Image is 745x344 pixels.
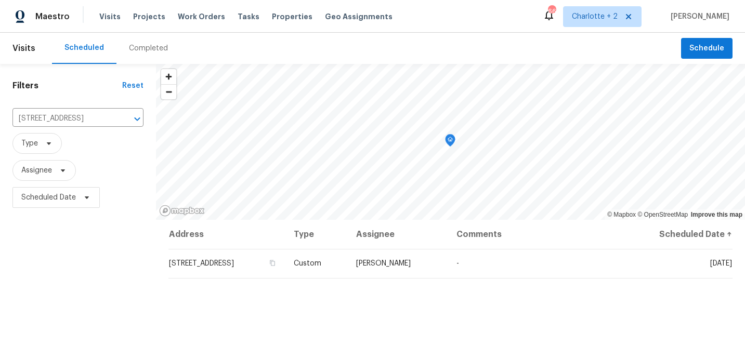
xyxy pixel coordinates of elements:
[156,64,745,220] canvas: Map
[169,260,234,267] span: [STREET_ADDRESS]
[325,11,393,22] span: Geo Assignments
[21,138,38,149] span: Type
[548,6,555,17] div: 66
[21,165,52,176] span: Assignee
[456,260,459,267] span: -
[35,11,70,22] span: Maestro
[12,111,114,127] input: Search for an address...
[130,112,145,126] button: Open
[607,211,636,218] a: Mapbox
[161,84,176,99] button: Zoom out
[161,69,176,84] button: Zoom in
[21,192,76,203] span: Scheduled Date
[168,220,285,249] th: Address
[356,260,411,267] span: [PERSON_NAME]
[99,11,121,22] span: Visits
[12,81,122,91] h1: Filters
[637,211,688,218] a: OpenStreetMap
[129,43,168,54] div: Completed
[122,81,143,91] div: Reset
[691,211,742,218] a: Improve this map
[133,11,165,22] span: Projects
[448,220,618,249] th: Comments
[268,258,277,268] button: Copy Address
[285,220,348,249] th: Type
[294,260,321,267] span: Custom
[445,134,455,150] div: Map marker
[666,11,729,22] span: [PERSON_NAME]
[161,85,176,99] span: Zoom out
[572,11,618,22] span: Charlotte + 2
[12,37,35,60] span: Visits
[272,11,312,22] span: Properties
[159,205,205,217] a: Mapbox homepage
[681,38,733,59] button: Schedule
[64,43,104,53] div: Scheduled
[618,220,733,249] th: Scheduled Date ↑
[178,11,225,22] span: Work Orders
[238,13,259,20] span: Tasks
[710,260,732,267] span: [DATE]
[689,42,724,55] span: Schedule
[348,220,448,249] th: Assignee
